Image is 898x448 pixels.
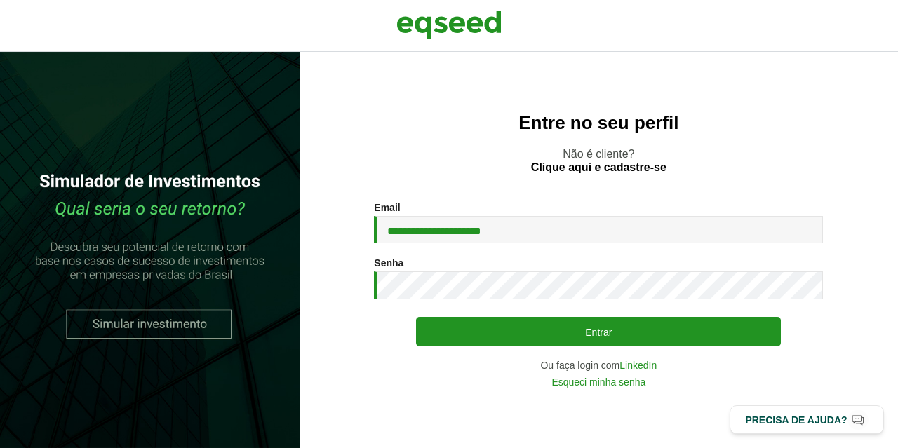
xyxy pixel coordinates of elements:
[328,113,870,133] h2: Entre no seu perfil
[374,360,823,370] div: Ou faça login com
[374,258,403,268] label: Senha
[551,377,645,387] a: Esqueci minha senha
[328,147,870,174] p: Não é cliente?
[416,317,781,346] button: Entrar
[619,360,657,370] a: LinkedIn
[531,162,666,173] a: Clique aqui e cadastre-se
[396,7,502,42] img: EqSeed Logo
[374,203,400,212] label: Email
